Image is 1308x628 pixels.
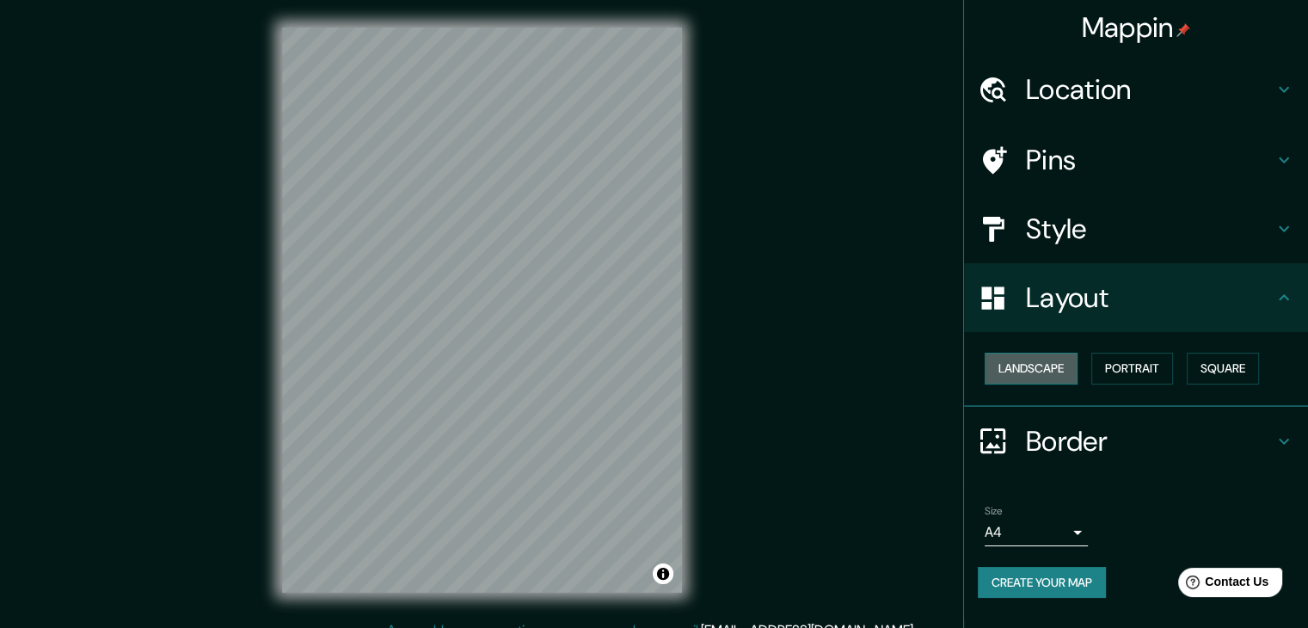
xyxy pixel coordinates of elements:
button: Portrait [1091,353,1173,385]
div: Style [964,194,1308,263]
div: Layout [964,263,1308,332]
h4: Mappin [1082,10,1191,45]
button: Square [1187,353,1259,385]
h4: Layout [1026,280,1274,315]
h4: Location [1026,72,1274,107]
h4: Style [1026,212,1274,246]
label: Size [985,503,1003,518]
button: Toggle attribution [653,563,673,584]
button: Create your map [978,567,1106,599]
iframe: Help widget launcher [1155,561,1289,609]
div: Location [964,55,1308,124]
canvas: Map [282,28,682,593]
img: pin-icon.png [1176,23,1190,37]
div: Border [964,407,1308,476]
h4: Pins [1026,143,1274,177]
button: Landscape [985,353,1078,385]
div: Pins [964,126,1308,194]
h4: Border [1026,424,1274,459]
div: A4 [985,519,1088,546]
